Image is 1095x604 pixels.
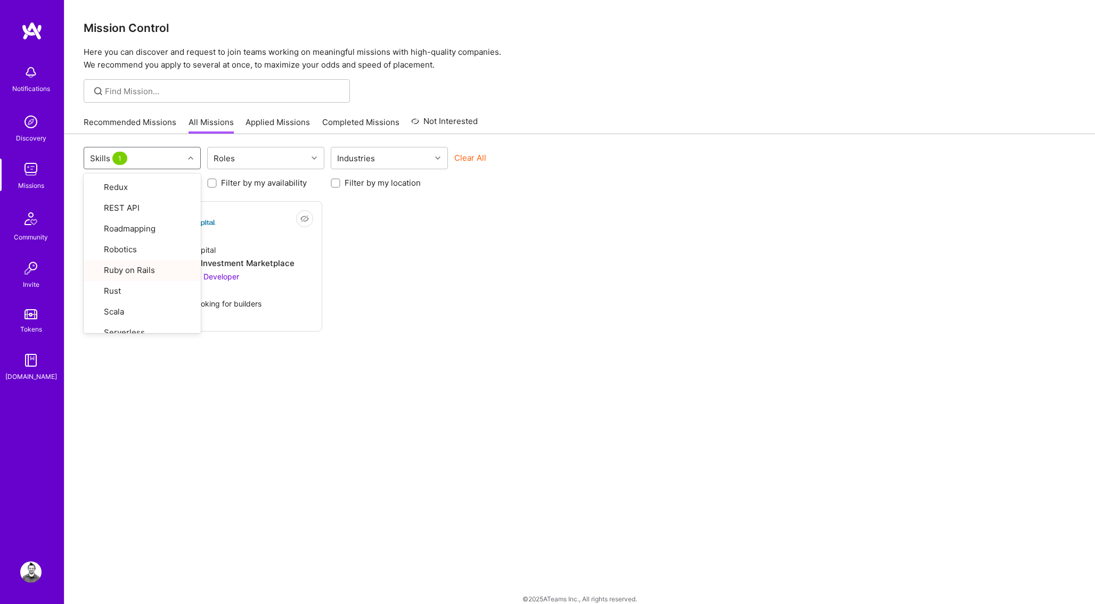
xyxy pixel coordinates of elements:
i: icon SearchGrey [92,85,104,97]
div: Community [14,231,48,243]
img: Invite [20,258,42,279]
label: Filter by my availability [221,177,307,188]
img: teamwork [20,159,42,180]
a: All Missions [189,117,234,134]
div: Discovery [16,133,46,144]
img: discovery [20,111,42,133]
div: Serverless [90,327,194,339]
a: Completed Missions [322,117,399,134]
div: Industries [334,151,378,166]
img: bell [20,62,42,83]
div: Rust [90,285,194,297]
div: Notifications [12,83,50,94]
i: icon Chevron [188,155,193,161]
img: logo [21,21,43,40]
a: Company LogoiCapitalBuilding an Alternative Investment MarketplaceFull-Stack Developer Actively l... [93,210,313,322]
img: guide book [20,350,42,371]
div: REST API [90,202,194,214]
div: Robotics [90,244,194,256]
div: Redux [90,181,194,194]
img: Company Logo [190,210,216,236]
div: Scala [90,306,194,318]
div: Missions [18,180,44,191]
div: Roles [211,151,238,166]
div: Roadmapping [90,223,194,235]
p: Here you can discover and request to join teams working on meaningful missions with high-quality ... [84,46,1076,71]
div: [DOMAIN_NAME] [5,371,57,382]
a: Applied Missions [246,117,310,134]
i: icon EyeClosed [300,214,309,223]
button: Clear All [454,152,486,163]
h3: Mission Control [84,21,1076,35]
i: icon Chevron [312,155,317,161]
a: Recommended Missions [84,117,176,134]
img: tokens [24,309,37,319]
div: Building an Alternative Investment Marketplace [111,258,295,269]
label: Filter by my location [345,177,421,188]
img: User Avatar [20,561,42,583]
i: icon Chevron [435,155,440,161]
div: Skills [87,151,132,166]
div: Invite [23,279,39,290]
div: Ruby on Rails [90,264,194,277]
div: Tokens [20,324,42,335]
a: Not Interested [411,115,478,134]
span: Full-Stack Developer [166,272,239,281]
input: Find Mission... [105,86,342,97]
img: Community [18,206,44,231]
div: iCapital [190,244,216,255]
span: Actively looking for builders [165,298,262,309]
a: User Avatar [18,561,44,583]
span: 1 [112,152,127,165]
